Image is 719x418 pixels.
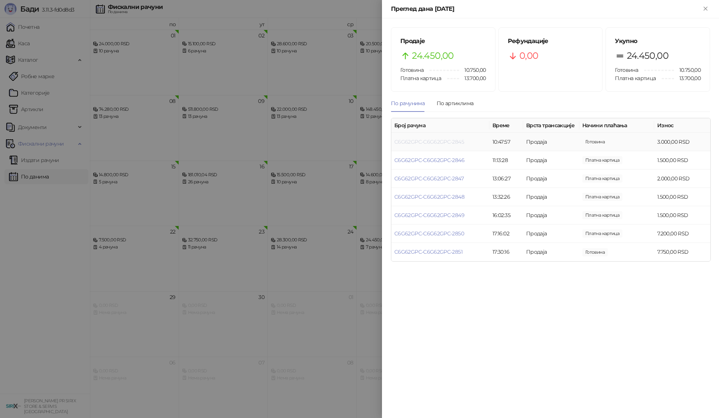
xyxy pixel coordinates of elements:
[654,133,710,151] td: 3.000,00 RSD
[582,193,622,201] span: 1.500,00
[615,67,638,73] span: Готовина
[437,99,473,107] div: По артиклима
[523,118,579,133] th: Врста трансакције
[459,66,486,74] span: 10.750,00
[654,188,710,206] td: 1.500,00 RSD
[391,4,701,13] div: Преглед дана [DATE]
[394,248,462,255] a: C6G62GPC-C6G62GPC-2851
[582,138,608,146] span: 3.000,00
[489,151,523,170] td: 11:13:28
[394,230,464,237] a: C6G62GPC-C6G62GPC-2850
[523,170,579,188] td: Продаја
[523,151,579,170] td: Продаја
[615,75,656,82] span: Платна картица
[391,99,425,107] div: По рачунима
[394,212,464,219] a: C6G62GPC-C6G62GPC-2849
[489,133,523,151] td: 10:47:57
[523,206,579,225] td: Продаја
[654,118,710,133] th: Износ
[459,74,486,82] span: 13.700,00
[523,188,579,206] td: Продаја
[701,4,710,13] button: Close
[582,248,608,256] span: 7.750,00
[523,133,579,151] td: Продаја
[582,211,622,219] span: 1.500,00
[412,49,453,63] span: 24.450,00
[489,118,523,133] th: Време
[489,206,523,225] td: 16:02:35
[654,206,710,225] td: 1.500,00 RSD
[654,243,710,261] td: 7.750,00 RSD
[654,151,710,170] td: 1.500,00 RSD
[489,188,523,206] td: 13:32:26
[394,157,464,164] a: C6G62GPC-C6G62GPC-2846
[615,37,701,46] h5: Укупно
[489,243,523,261] td: 17:30:16
[582,229,622,238] span: 7.200,00
[674,74,701,82] span: 13.700,00
[519,49,538,63] span: 0,00
[489,170,523,188] td: 13:06:27
[654,170,710,188] td: 2.000,00 RSD
[391,118,489,133] th: Број рачуна
[523,225,579,243] td: Продаја
[400,67,424,73] span: Готовина
[523,243,579,261] td: Продаја
[579,118,654,133] th: Начини плаћања
[627,49,668,63] span: 24.450,00
[394,138,464,145] a: C6G62GPC-C6G62GPC-2845
[508,37,594,46] h5: Рефундације
[489,225,523,243] td: 17:16:02
[400,37,486,46] h5: Продаје
[394,175,464,182] a: C6G62GPC-C6G62GPC-2847
[400,75,441,82] span: Платна картица
[582,156,622,164] span: 1.500,00
[654,225,710,243] td: 7.200,00 RSD
[582,174,622,183] span: 2.000,00
[674,66,701,74] span: 10.750,00
[394,193,464,200] a: C6G62GPC-C6G62GPC-2848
